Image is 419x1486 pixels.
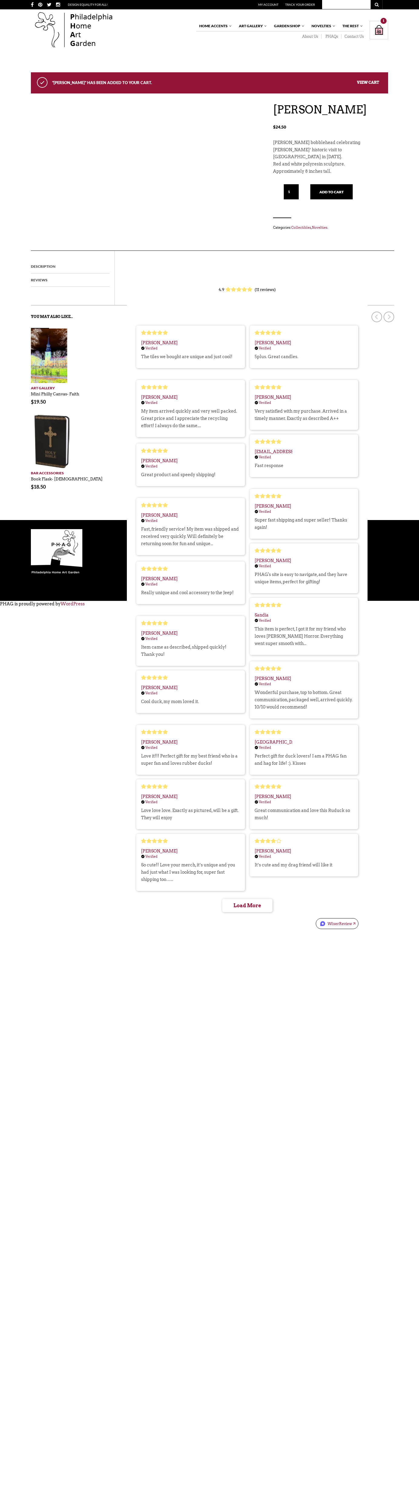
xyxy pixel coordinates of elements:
[31,314,73,319] strong: You may also like…
[31,399,46,404] bdi: 19.50
[273,161,388,168] p: Red and white polyresin sculpture.
[255,516,354,531] div: Super fast shipping and super seller! Thanks again!
[339,21,363,31] a: The Rest
[322,34,341,39] a: PHAQs
[259,564,271,568] div: Verified
[145,746,157,749] div: Verified
[61,601,85,606] a: WordPress
[310,184,353,199] button: Add to cart
[141,631,178,636] div: [PERSON_NAME]
[255,794,291,799] div: [PERSON_NAME]
[308,21,336,31] a: Novelties
[304,641,306,646] span: ...
[141,740,178,745] div: [PERSON_NAME]
[31,72,388,93] div: “[PERSON_NAME]” has been added to your cart.
[141,643,240,658] div: Item came as described, shipped quickly! Thank you!
[145,855,157,858] div: Verified
[233,903,261,908] span: Load More
[255,752,354,767] div: Perfect gift for duck lovers! I am a PHAG fan and hag for life! :). Kisses
[381,18,387,24] div: 1
[219,287,276,292] div: 4.9 (11 reviews)
[141,685,178,690] div: [PERSON_NAME]
[141,698,240,705] div: Cool duck, my mom loved it.
[320,921,325,926] img: wiserreview
[141,849,178,853] div: [PERSON_NAME]
[316,918,358,929] a: wiserreviewwiserreviewWiserReview
[141,861,240,883] div: So cute!! Love your merch, it’s unique and you had just what I was looking for, super fast shippi...
[255,625,354,647] div: This item is perfect, I got it for my friend who loves [PERSON_NAME] Horror. Everything went supe...
[312,225,327,230] a: Novelties
[273,103,388,117] h1: [PERSON_NAME]
[255,613,269,617] div: Sandia
[31,273,48,287] a: Reviews
[255,740,292,745] div: [GEOGRAPHIC_DATA]
[145,691,157,695] div: Verified
[141,807,240,821] div: Love love love. Exactly as pictured, will be a gift. They will enjoy
[259,619,271,622] div: Verified
[273,168,388,175] p: Approximately 8 inches tall.
[141,576,178,581] div: [PERSON_NAME]
[255,571,354,585] div: PHAG's site is easy to navigate, and they have unique items, perfect for gifting!
[236,21,267,31] a: Art Gallery
[259,746,271,749] div: Verified
[255,504,291,509] div: [PERSON_NAME]
[255,807,354,821] div: Great communication and love this Ruduck so much!
[258,3,279,6] a: My Account
[31,389,79,397] a: Mini Philly Canvas- Faith
[145,582,157,586] div: Verified
[259,510,271,513] div: Verified
[273,124,275,129] span: $
[31,383,394,391] a: Art Gallery
[31,474,103,482] a: Book Flask- [DEMOGRAPHIC_DATA]
[31,468,394,476] a: Bar Accessories
[273,224,388,231] span: Categories: , .
[357,80,379,84] a: View cart
[259,855,271,858] div: Verified
[271,21,305,31] a: Garden Shop
[145,800,157,804] div: Verified
[255,861,354,869] div: It’s cute and my drag friend will like it
[196,21,232,31] a: Home Accents
[291,225,311,230] a: Collectibles
[31,484,34,489] span: $
[255,689,354,711] div: Wonderful purchase, top to bottom. Great communication, packaged well, arrived quickly. 10/10 wou...
[141,525,240,547] div: Fast, friendly service! My item was shipped and received very quickly. Will definitely be returni...
[298,34,322,39] a: About Us
[145,519,157,522] div: Verified
[31,529,82,574] img: phag-logo-compressor.gif
[141,752,240,767] div: Love it!!! Perfect gift for my best friend who is a super fan and loves rubber ducks!
[285,3,315,6] a: Track Your Order
[170,877,173,882] span: ...
[255,676,291,681] div: [PERSON_NAME]
[328,921,352,926] div: WiserReview
[255,558,291,563] div: [PERSON_NAME]
[141,589,240,596] div: Really unique and cool accessory to the Jeep!
[273,124,286,129] bdi: 24.50
[31,484,46,489] bdi: 18.50
[31,399,34,404] span: $
[273,139,388,161] p: [PERSON_NAME] bobblehead celebrating [PERSON_NAME]’ historic visit to [GEOGRAPHIC_DATA] in [DATE].
[141,513,178,518] div: [PERSON_NAME]
[31,260,55,273] a: Description
[141,794,178,799] div: [PERSON_NAME]
[145,637,157,640] div: Verified
[259,682,271,686] div: Verified
[210,541,213,546] span: ...
[259,800,271,804] div: Verified
[341,34,364,39] a: Contact Us
[255,849,291,853] div: [PERSON_NAME]
[284,184,299,199] input: Qty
